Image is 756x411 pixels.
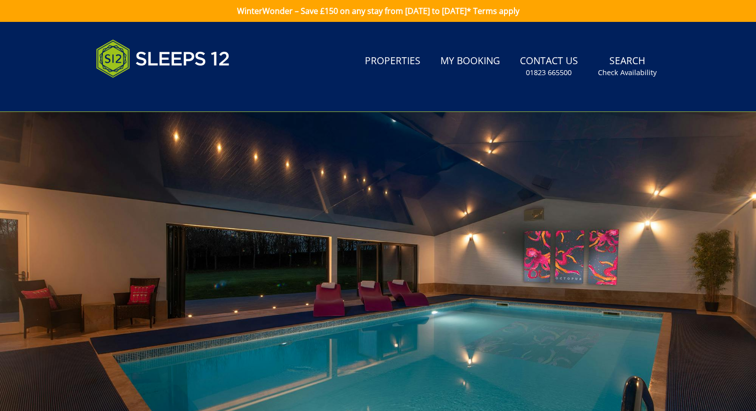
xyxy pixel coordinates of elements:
[516,50,582,83] a: Contact Us01823 665500
[436,50,504,73] a: My Booking
[91,90,195,98] iframe: Customer reviews powered by Trustpilot
[594,50,661,83] a: SearchCheck Availability
[598,68,657,78] small: Check Availability
[361,50,424,73] a: Properties
[96,34,230,84] img: Sleeps 12
[526,68,572,78] small: 01823 665500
